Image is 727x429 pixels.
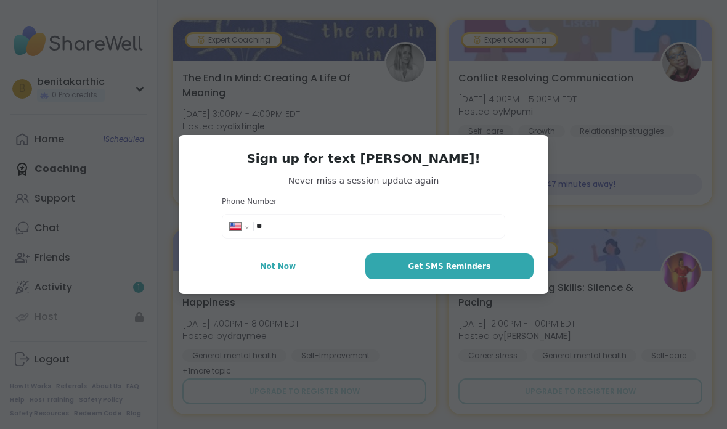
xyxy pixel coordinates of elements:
span: Never miss a session update again [193,174,534,187]
button: Not Now [193,253,363,279]
span: Get SMS Reminders [408,261,490,272]
span: Not Now [260,261,296,272]
h3: Sign up for text [PERSON_NAME]! [193,150,534,167]
h3: Phone Number [222,197,505,207]
button: Get SMS Reminders [365,253,534,279]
